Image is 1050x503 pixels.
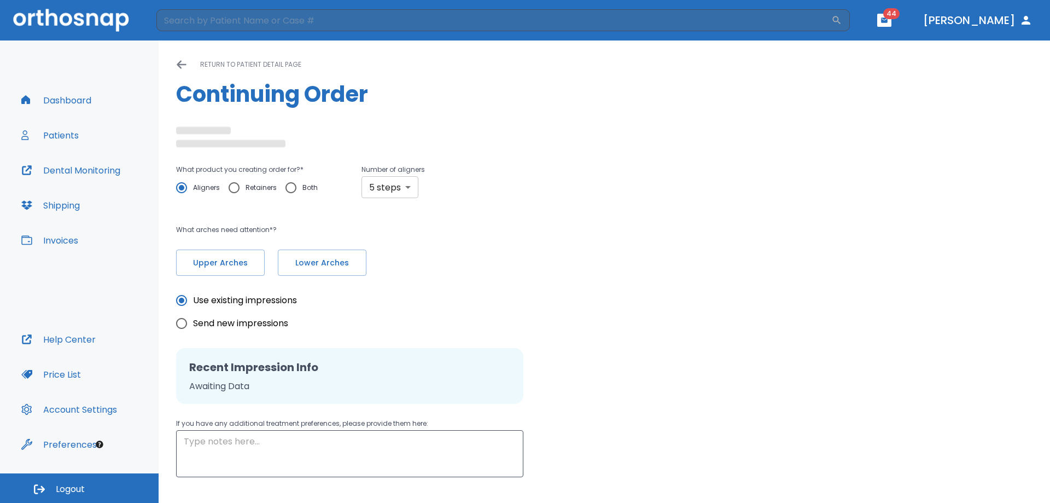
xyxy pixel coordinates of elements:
span: Logout [56,483,85,495]
button: [PERSON_NAME] [919,10,1037,30]
div: Tooltip anchor [95,440,104,449]
p: Awaiting Data [189,380,510,393]
button: Invoices [15,227,85,253]
button: Dashboard [15,87,98,113]
button: Preferences [15,431,103,458]
img: Orthosnap [13,9,129,31]
p: return to patient detail page [200,58,301,71]
div: 5 steps [361,176,418,198]
button: Account Settings [15,396,124,423]
span: Use existing impressions [193,294,297,307]
p: What product you creating order for? * [176,163,326,176]
span: Both [302,181,318,194]
button: Dental Monitoring [15,157,127,183]
p: Number of aligners [361,163,425,176]
span: Send new impressions [193,317,288,330]
span: Aligners [193,181,220,194]
p: If you have any additional treatment preferences, please provide them here: [176,417,523,430]
span: 44 [883,8,900,19]
button: Upper Arches [176,250,265,276]
button: Help Center [15,326,102,352]
button: Shipping [15,192,86,218]
span: Upper Arches [188,257,253,269]
button: Lower Arches [278,250,366,276]
button: Price List [15,361,87,388]
button: Patients [15,122,85,148]
input: Search by Patient Name or Case # [156,9,831,31]
span: Lower Arches [289,257,355,269]
h2: Recent Impression Info [189,359,510,375]
h1: Continuing Order [176,78,1032,111]
span: Retainers [246,181,277,194]
p: What arches need attention*? [176,223,676,236]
